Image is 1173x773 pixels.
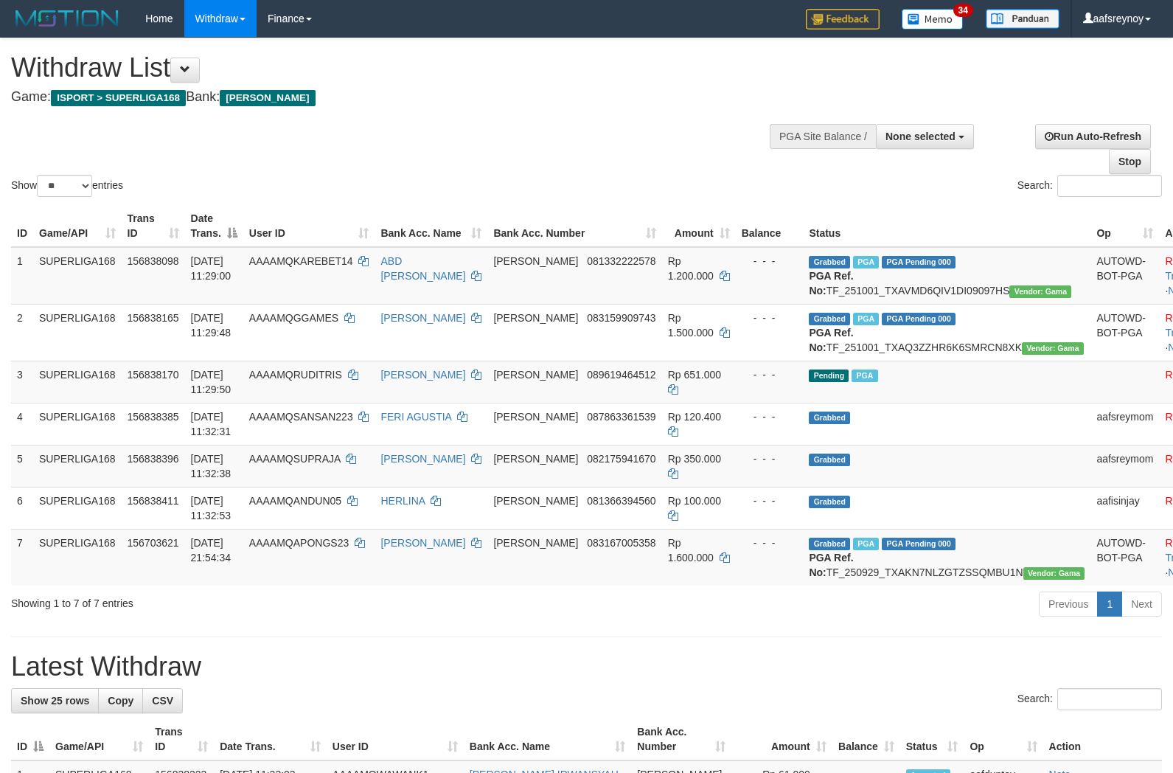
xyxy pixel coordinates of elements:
[852,370,877,382] span: Marked by aafheankoy
[11,403,33,445] td: 4
[1090,487,1159,529] td: aafisinjay
[37,175,92,197] select: Showentries
[964,718,1043,760] th: Op: activate to sort column ascending
[191,495,232,521] span: [DATE] 11:32:53
[809,270,853,297] b: PGA Ref. No:
[809,496,850,508] span: Grabbed
[668,537,714,564] span: Rp 1.600.000
[986,9,1059,29] img: panduan.png
[380,255,465,282] a: ABD [PERSON_NAME]
[1109,149,1151,174] a: Stop
[249,411,353,423] span: AAAAMQSANSAN223
[668,312,714,339] span: Rp 1.500.000
[1057,688,1162,710] input: Search:
[249,537,349,549] span: AAAAMQAPONGS23
[587,495,655,507] span: Copy 081366394560 to clipboard
[11,7,123,30] img: MOTION_logo.png
[191,537,232,564] span: [DATE] 21:54:34
[33,487,122,529] td: SUPERLIGA168
[487,205,661,247] th: Bank Acc. Number: activate to sort column ascending
[51,90,186,106] span: ISPORT > SUPERLIGA168
[882,538,956,550] span: PGA Pending
[631,718,731,760] th: Bank Acc. Number: activate to sort column ascending
[1043,718,1162,760] th: Action
[380,537,465,549] a: [PERSON_NAME]
[214,718,327,760] th: Date Trans.: activate to sort column ascending
[853,313,879,325] span: Marked by aafheankoy
[33,304,122,361] td: SUPERLIGA168
[11,205,33,247] th: ID
[33,529,122,586] td: SUPERLIGA168
[128,495,179,507] span: 156838411
[809,454,850,466] span: Grabbed
[953,4,973,17] span: 34
[11,652,1162,682] h1: Latest Withdraw
[809,256,850,268] span: Grabbed
[122,205,185,247] th: Trans ID: activate to sort column ascending
[803,529,1090,586] td: TF_250929_TXAKN7NLZGTZSSQMBU1N
[493,312,578,324] span: [PERSON_NAME]
[902,9,964,30] img: Button%20Memo.svg
[809,313,850,325] span: Grabbed
[142,688,183,713] a: CSV
[809,412,850,424] span: Grabbed
[98,688,143,713] a: Copy
[1017,175,1162,197] label: Search:
[128,255,179,267] span: 156838098
[493,411,578,423] span: [PERSON_NAME]
[803,304,1090,361] td: TF_251001_TXAQ3ZZHR6K6SMRCN8XK
[1090,445,1159,487] td: aafsreymom
[882,256,956,268] span: PGA Pending
[249,255,353,267] span: AAAAMQKAREBET14
[11,90,768,105] h4: Game: Bank:
[493,255,578,267] span: [PERSON_NAME]
[1057,175,1162,197] input: Search:
[49,718,149,760] th: Game/API: activate to sort column ascending
[1090,247,1159,305] td: AUTOWD-BOT-PGA
[900,718,964,760] th: Status: activate to sort column ascending
[11,529,33,586] td: 7
[191,312,232,339] span: [DATE] 11:29:48
[11,590,478,611] div: Showing 1 to 7 of 7 entries
[128,411,179,423] span: 156838385
[587,312,655,324] span: Copy 083159909743 to clipboard
[742,254,798,268] div: - - -
[587,369,655,381] span: Copy 089619464512 to clipboard
[885,131,956,142] span: None selected
[220,90,315,106] span: [PERSON_NAME]
[249,453,341,465] span: AAAAMQSUPRAJA
[882,313,956,325] span: PGA Pending
[380,453,465,465] a: [PERSON_NAME]
[128,312,179,324] span: 156838165
[493,495,578,507] span: [PERSON_NAME]
[11,688,99,713] a: Show 25 rows
[742,367,798,382] div: - - -
[11,53,768,83] h1: Withdraw List
[1017,688,1162,710] label: Search:
[380,312,465,324] a: [PERSON_NAME]
[736,205,804,247] th: Balance
[380,495,425,507] a: HERLINA
[662,205,736,247] th: Amount: activate to sort column ascending
[149,718,214,760] th: Trans ID: activate to sort column ascending
[327,718,464,760] th: User ID: activate to sort column ascending
[11,445,33,487] td: 5
[128,453,179,465] span: 156838396
[33,247,122,305] td: SUPERLIGA168
[731,718,832,760] th: Amount: activate to sort column ascending
[191,453,232,479] span: [DATE] 11:32:38
[668,411,721,423] span: Rp 120.400
[11,304,33,361] td: 2
[742,409,798,424] div: - - -
[380,369,465,381] a: [PERSON_NAME]
[493,537,578,549] span: [PERSON_NAME]
[11,247,33,305] td: 1
[21,695,89,707] span: Show 25 rows
[33,205,122,247] th: Game/API: activate to sort column ascending
[1035,124,1151,149] a: Run Auto-Refresh
[33,361,122,403] td: SUPERLIGA168
[249,495,341,507] span: AAAAMQANDUN05
[152,695,173,707] span: CSV
[1090,205,1159,247] th: Op: activate to sort column ascending
[742,493,798,508] div: - - -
